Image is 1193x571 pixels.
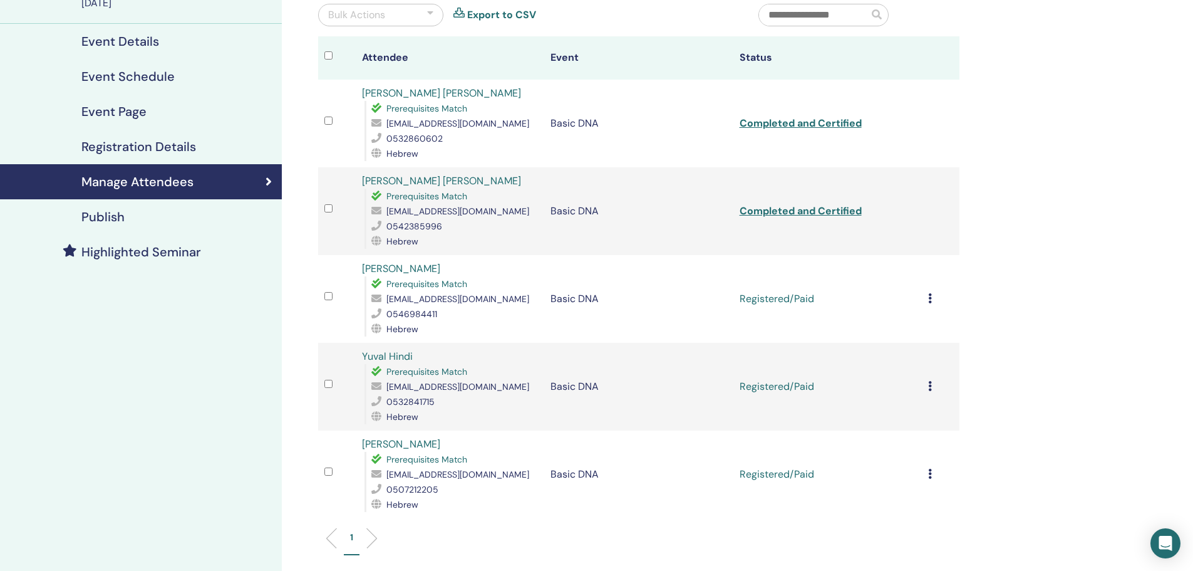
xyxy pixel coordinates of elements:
span: Hebrew [386,148,418,159]
span: 0532841715 [386,396,435,407]
a: [PERSON_NAME] [PERSON_NAME] [362,174,521,187]
h4: Event Page [81,104,147,119]
span: 0546984411 [386,308,437,320]
a: [PERSON_NAME] [362,437,440,451]
p: 1 [350,531,353,544]
span: 0532860602 [386,133,443,144]
div: Bulk Actions [328,8,385,23]
a: [PERSON_NAME] [PERSON_NAME] [362,86,521,100]
th: Event [544,36,733,80]
th: Attendee [356,36,544,80]
a: Completed and Certified [740,204,862,217]
span: 0542385996 [386,221,442,232]
td: Basic DNA [544,343,733,431]
span: [EMAIL_ADDRESS][DOMAIN_NAME] [386,118,529,129]
span: Hebrew [386,411,418,422]
span: [EMAIL_ADDRESS][DOMAIN_NAME] [386,206,529,217]
span: Hebrew [386,499,418,510]
span: Hebrew [386,323,418,335]
span: [EMAIL_ADDRESS][DOMAIN_NAME] [386,381,529,392]
span: Prerequisites Match [386,278,467,290]
span: 0507212205 [386,484,438,495]
h4: Publish [81,209,125,224]
div: Open Intercom Messenger [1150,528,1180,558]
span: Prerequisites Match [386,366,467,377]
h4: Registration Details [81,139,196,154]
td: Basic DNA [544,80,733,167]
span: Prerequisites Match [386,191,467,202]
span: Hebrew [386,236,418,247]
h4: Event Schedule [81,69,175,84]
h4: Event Details [81,34,159,49]
a: Completed and Certified [740,117,862,130]
a: [PERSON_NAME] [362,262,440,275]
td: Basic DNA [544,431,733,518]
td: Basic DNA [544,167,733,255]
span: Prerequisites Match [386,103,467,114]
h4: Highlighted Seminar [81,244,201,259]
a: Export to CSV [467,8,536,23]
span: [EMAIL_ADDRESS][DOMAIN_NAME] [386,469,529,480]
td: Basic DNA [544,255,733,343]
span: [EMAIL_ADDRESS][DOMAIN_NAME] [386,293,529,305]
h4: Manage Attendees [81,174,194,189]
span: Prerequisites Match [386,454,467,465]
a: Yuval Hindi [362,350,413,363]
th: Status [733,36,922,80]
